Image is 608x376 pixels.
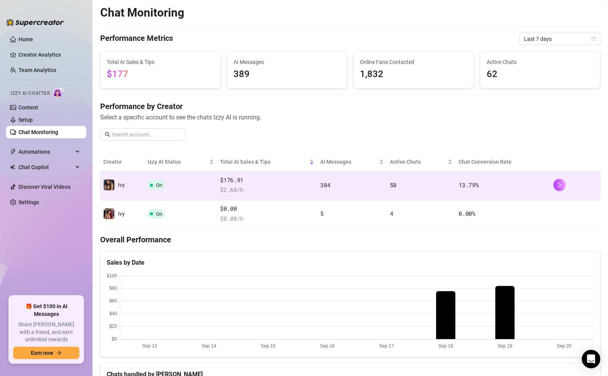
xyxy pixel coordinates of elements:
h4: Overall Performance [100,234,600,245]
a: Creator Analytics [18,49,80,61]
a: Chat Monitoring [18,129,58,135]
th: Active Chats [387,153,456,171]
th: Total AI Sales & Tips [217,153,317,171]
span: Ivy [118,182,125,188]
a: Discover Viral Videos [18,184,71,190]
span: $ 0.00 /h [220,214,314,223]
span: AI Messages [233,58,341,66]
img: logo-BBDzfeDw.svg [6,18,64,26]
span: 384 [320,181,330,189]
th: Chat Conversion Rate [455,153,550,171]
span: 389 [233,67,341,82]
img: Ivy [104,208,114,219]
span: Active Chats [487,58,594,66]
span: Earn now [31,350,53,356]
span: $0.00 [220,204,314,213]
span: AI Messages [320,158,377,166]
span: Izzy AI Status [148,158,208,166]
span: 0.00 % [459,210,475,217]
span: Chat Copilot [18,161,73,173]
span: 🎁 Get $100 in AI Messages [13,303,79,318]
span: thunderbolt [10,149,16,155]
span: On [156,211,162,217]
a: Home [18,36,33,42]
span: Active Chats [390,158,447,166]
span: arrow-right [56,350,62,356]
th: AI Messages [317,153,386,171]
button: Earn nowarrow-right [13,347,79,359]
h4: Performance by Creator [100,101,600,112]
h2: Chat Monitoring [100,5,184,20]
button: right [553,179,566,191]
a: Content [18,104,38,111]
span: 58 [390,181,396,189]
span: calendar [591,37,596,41]
a: Team Analytics [18,67,56,73]
h4: Performance Metrics [100,33,173,45]
span: $177 [107,69,128,79]
span: 5 [320,210,324,217]
span: Total AI Sales & Tips [107,58,214,66]
span: Select a specific account to see the chats Izzy AI is running. [100,112,600,122]
img: Ivy [104,180,114,190]
th: Creator [100,153,144,171]
span: $ 2.68 /h [220,185,314,195]
span: Share [PERSON_NAME] with a friend, and earn unlimited rewards [13,321,79,344]
span: Last 7 days [524,33,596,45]
span: right [557,182,562,188]
span: 62 [487,67,594,82]
span: Izzy AI Chatter [11,90,50,97]
span: $176.91 [220,176,314,185]
span: On [156,182,162,188]
span: Total AI Sales & Tips [220,158,308,166]
th: Izzy AI Status [144,153,217,171]
div: Open Intercom Messenger [582,350,600,368]
a: Settings [18,199,39,205]
img: AI Chatter [53,87,65,98]
span: Online Fans Contacted [360,58,467,66]
span: 4 [390,210,393,217]
span: Ivy [118,211,125,217]
span: 13.79 % [459,181,479,189]
span: 1,832 [360,67,467,82]
img: Chat Copilot [10,164,15,170]
a: Setup [18,117,33,123]
input: Search account... [112,130,181,139]
span: search [105,132,110,137]
div: Sales by Date [107,258,594,267]
span: Automations [18,146,73,158]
